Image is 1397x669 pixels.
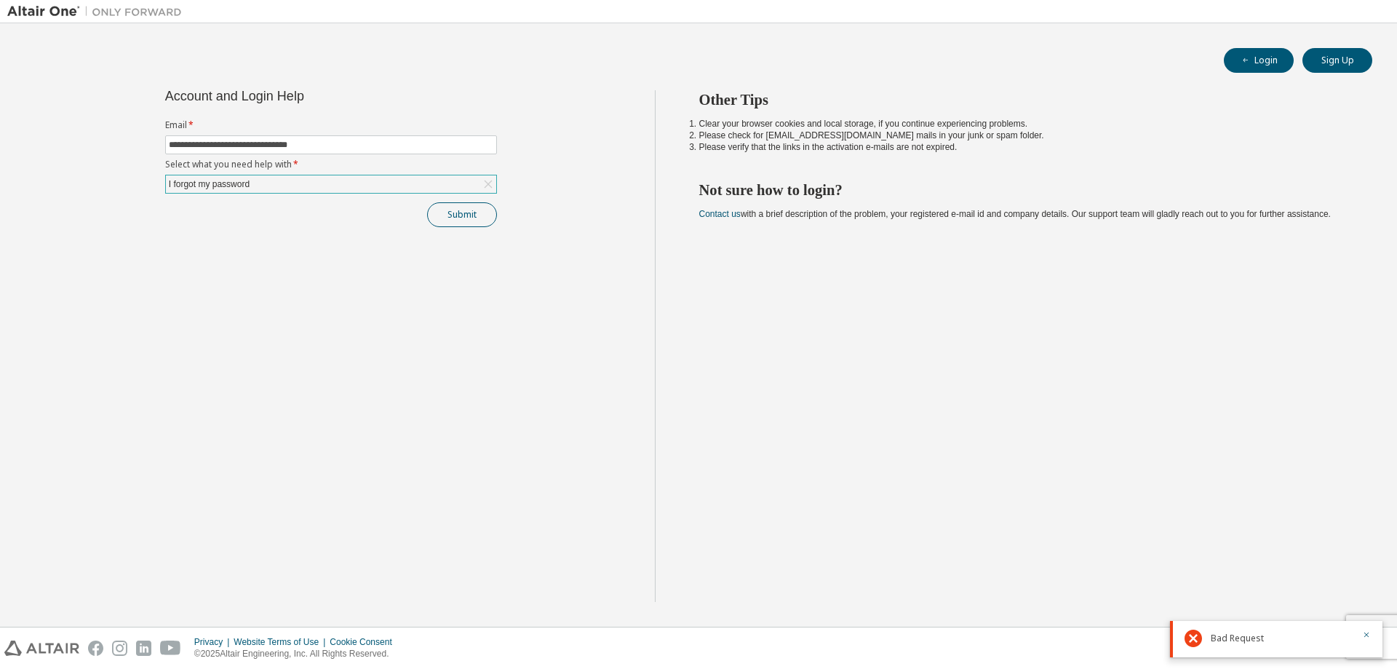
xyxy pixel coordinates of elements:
a: Contact us [699,209,741,219]
img: linkedin.svg [136,641,151,656]
img: instagram.svg [112,641,127,656]
h2: Not sure how to login? [699,181,1347,199]
div: Cookie Consent [330,636,400,648]
li: Clear your browser cookies and local storage, if you continue experiencing problems. [699,118,1347,130]
img: facebook.svg [88,641,103,656]
div: I forgot my password [167,176,252,192]
label: Email [165,119,497,131]
button: Sign Up [1302,48,1372,73]
span: Bad Request [1211,633,1264,644]
button: Login [1224,48,1294,73]
div: I forgot my password [166,175,496,193]
button: Submit [427,202,497,227]
img: youtube.svg [160,641,181,656]
li: Please check for [EMAIL_ADDRESS][DOMAIN_NAME] mails in your junk or spam folder. [699,130,1347,141]
li: Please verify that the links in the activation e-mails are not expired. [699,141,1347,153]
h2: Other Tips [699,90,1347,109]
span: with a brief description of the problem, your registered e-mail id and company details. Our suppo... [699,209,1331,219]
div: Privacy [194,636,234,648]
div: Account and Login Help [165,90,431,102]
img: altair_logo.svg [4,641,79,656]
div: Website Terms of Use [234,636,330,648]
img: Altair One [7,4,189,19]
label: Select what you need help with [165,159,497,170]
p: © 2025 Altair Engineering, Inc. All Rights Reserved. [194,648,401,660]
